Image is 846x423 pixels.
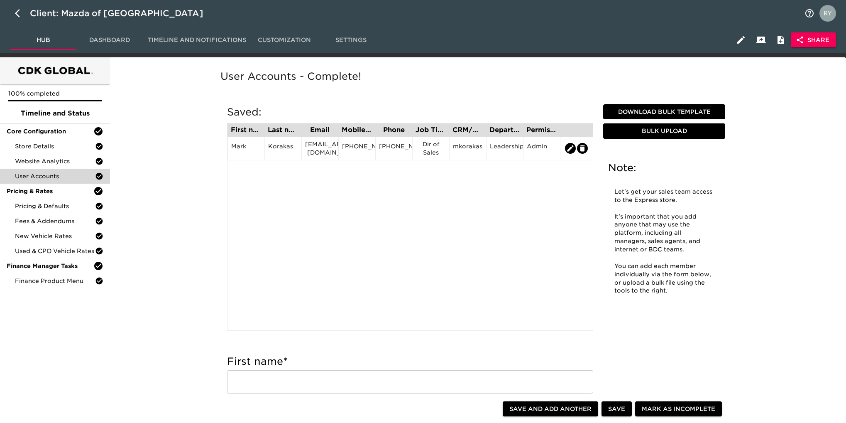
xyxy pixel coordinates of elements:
span: Save [608,404,625,414]
span: Finance Product Menu [15,277,95,285]
div: Korakas [268,142,298,155]
h5: User Accounts - Complete! [220,70,732,83]
span: Pricing & Defaults [15,202,95,210]
span: Fees & Addendums [15,217,95,225]
span: Used & CPO Vehicle Rates [15,247,95,255]
div: Email [305,127,335,133]
span: Bulk Upload [606,126,722,136]
p: Let's get your sales team access to the Express store. [614,188,714,204]
div: Leadership [490,142,520,155]
span: Pricing & Rates [7,187,93,195]
button: Share [791,32,836,48]
h5: Note: [608,161,720,175]
div: Dir of Sales [416,140,446,157]
div: [PHONE_NUMBER] [342,142,372,155]
button: Mark as Incomplete [635,401,722,417]
span: Dashboard [81,35,138,45]
span: Share [797,35,829,45]
span: Settings [323,35,379,45]
div: CRM/User ID [452,127,483,133]
div: Phone [379,127,409,133]
button: Bulk Upload [603,123,725,139]
span: Store Details [15,142,95,150]
button: Client View [751,30,771,50]
span: Save and Add Another [509,404,592,414]
button: Save [601,401,632,417]
button: Internal Notes and Comments [771,30,791,50]
button: Edit Hub [731,30,751,50]
p: 100% completed [8,89,102,98]
span: New Vehicle Rates [15,232,95,240]
div: Mark [231,142,261,155]
p: You can add each member individually via the form below, or upload a bulk file using the tools to... [614,262,714,295]
div: [EMAIL_ADDRESS][DOMAIN_NAME] [305,140,335,157]
span: User Accounts [15,172,95,180]
button: edit [577,143,588,154]
p: It's important that you add anyone that may use the platform, including all managers, sales agent... [614,213,714,254]
img: Profile [819,5,836,22]
span: Timeline and Status [7,108,103,118]
div: Department [489,127,520,133]
div: First name [231,127,261,133]
button: Download Bulk Template [603,104,725,120]
span: Mark as Incomplete [642,404,715,414]
span: Core Configuration [7,127,93,135]
button: Save and Add Another [503,401,598,417]
span: Hub [15,35,71,45]
div: Client: Mazda of [GEOGRAPHIC_DATA] [30,7,215,20]
button: edit [565,143,576,154]
span: Website Analytics [15,157,95,165]
h5: Saved: [227,106,593,119]
div: Last name [268,127,298,133]
div: Admin [527,142,557,155]
span: Timeline and Notifications [148,35,246,45]
button: notifications [800,3,819,23]
div: mkorakas [453,142,483,155]
div: Mobile Phone [342,127,372,133]
div: [PHONE_NUMBER] [379,142,409,155]
span: Finance Manager Tasks [7,262,93,270]
div: Permission Set [526,127,557,133]
div: Job Title [416,127,446,133]
span: Download Bulk Template [606,107,722,117]
span: Customization [256,35,313,45]
h5: First name [227,355,593,368]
